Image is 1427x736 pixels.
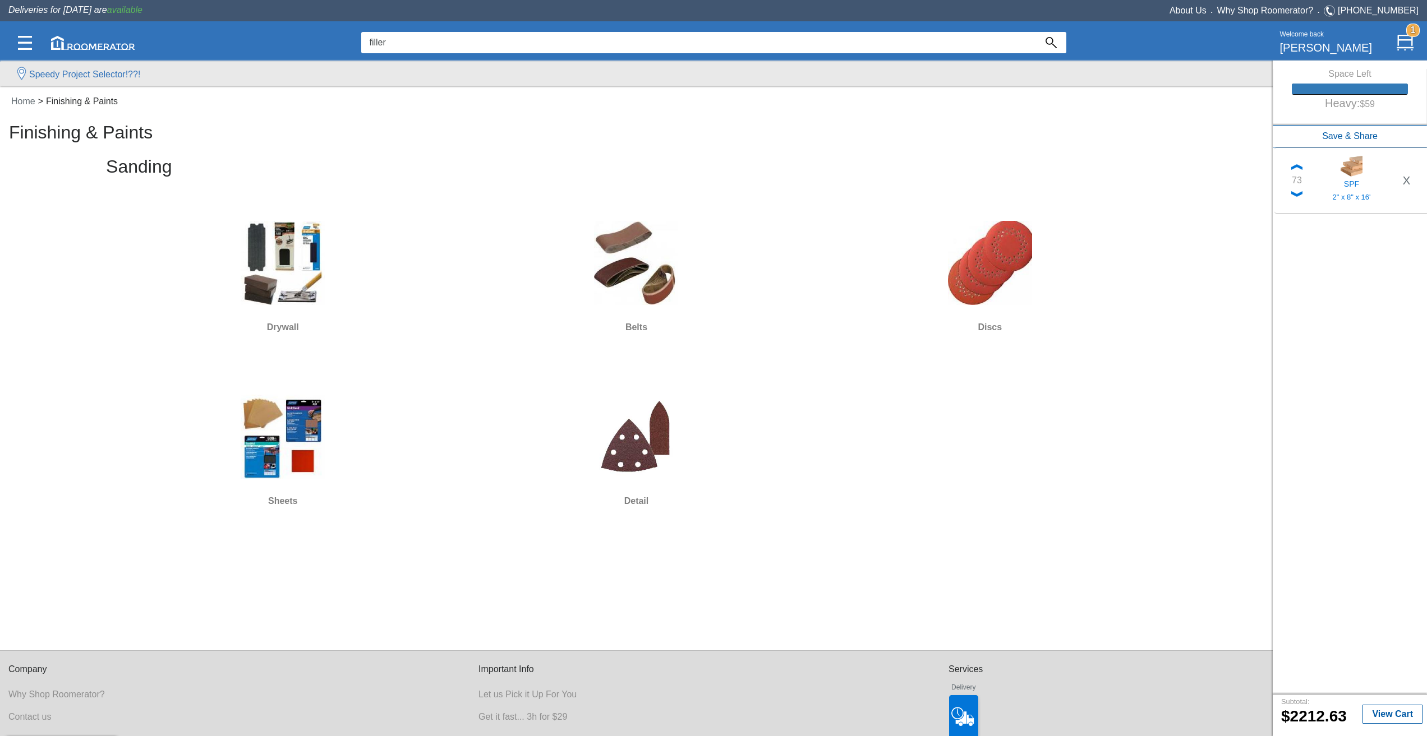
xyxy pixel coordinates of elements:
[1281,697,1310,706] small: Subtotal:
[241,221,325,305] img: Sanding_Drywall.jpg
[1281,708,1290,725] label: $
[1292,69,1407,79] h6: Space Left
[1340,155,1362,177] img: 11200265_sm.jpg
[241,395,325,479] img: Sanding_Squares.jpg
[1316,193,1387,202] h5: 2" x 8" x 16'
[1273,125,1427,147] button: Save & Share
[1362,705,1423,724] button: View Cart
[464,494,808,508] h6: Detail
[818,212,1162,335] a: Discs
[949,664,1419,674] h6: Services
[1308,155,1396,206] a: SPF2" x 8" x 16'
[8,712,51,721] a: Contact us
[106,157,1167,186] h2: Sanding
[51,36,135,50] img: roomerator-logo.svg
[1313,10,1324,15] span: •
[594,395,678,479] img: Sanding_Detail.jpg
[1046,37,1057,48] img: Search_Icon.svg
[949,679,978,691] h6: Delivery
[1396,171,1417,189] button: X
[818,320,1162,335] h6: Discs
[1217,6,1314,15] a: Why Shop Roomerator?
[1292,174,1302,187] div: 73
[1406,24,1420,37] strong: 1
[111,494,455,508] h6: Sheets
[464,212,808,335] a: Belts
[1324,4,1338,18] img: Telephone.svg
[111,212,455,335] a: Drywall
[1338,6,1419,15] a: [PHONE_NUMBER]
[111,386,455,508] a: Sheets
[594,221,678,305] img: Sanding_Rectangles.jpg
[8,664,478,674] h6: Company
[464,320,808,335] h6: Belts
[478,689,577,699] a: Let us Pick it Up For You
[111,320,455,335] h6: Drywall
[1292,95,1407,109] h5: Heavy:
[29,68,140,81] label: Speedy Project Selector!??!
[38,95,43,108] label: >
[8,689,105,699] a: Why Shop Roomerator?
[1281,707,1347,725] b: 2212.63
[1360,99,1375,109] small: $59
[1316,177,1387,188] h5: SPF
[464,386,808,508] a: Detail
[1372,709,1413,719] b: View Cart
[8,5,142,15] span: Deliveries for [DATE] are
[1207,10,1217,15] span: •
[18,36,32,50] img: Categories.svg
[1170,6,1207,15] a: About Us
[1291,191,1302,197] img: Down_Chevron.png
[107,5,142,15] span: available
[8,96,38,106] a: Home
[1397,34,1414,51] img: Cart.svg
[478,664,949,674] h6: Important Info
[361,32,1036,53] input: Search...?
[948,221,1032,305] img: Sanding_Circles.jpg
[43,95,121,108] label: Finishing & Paints
[478,712,567,721] a: Get it fast... 3h for $29
[1291,164,1302,170] img: Up_Chevron.png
